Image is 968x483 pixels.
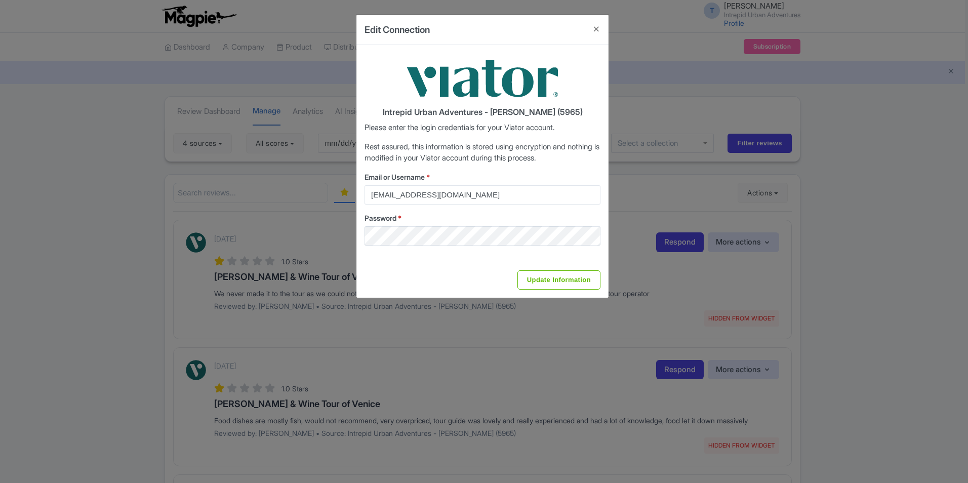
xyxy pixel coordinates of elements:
button: Close [584,15,609,44]
img: viator-9033d3fb01e0b80761764065a76b653a.png [407,53,558,104]
span: Email or Username [365,173,425,181]
p: Rest assured, this information is stored using encryption and nothing is modified in your Viator ... [365,141,600,164]
input: Update Information [517,270,600,290]
p: Please enter the login credentials for your Viator account. [365,122,600,134]
h4: Intrepid Urban Adventures - [PERSON_NAME] (5965) [365,108,600,117]
h4: Edit Connection [365,23,430,36]
span: Password [365,214,396,222]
